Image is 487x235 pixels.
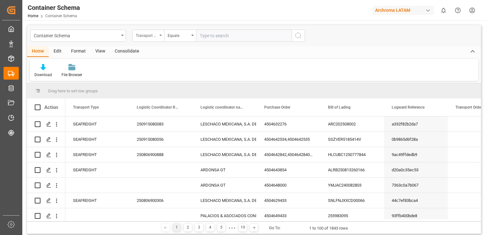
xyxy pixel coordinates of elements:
[384,117,448,132] div: a332f82b2da7
[264,105,290,110] span: Purchase Order
[200,178,249,193] div: ARDONSA GT
[196,30,292,42] input: Type to search
[384,178,448,193] div: 7363c0a7b067
[34,72,52,78] div: Download
[136,31,157,39] div: Transport Type
[257,193,320,208] div: 4504629433
[65,162,129,177] div: SEAFREIGHT
[373,6,434,15] div: Archroma LATAM
[257,162,320,177] div: 4504643854
[129,193,193,208] div: 250806900306
[384,147,448,162] div: 9ac49ffdedb9
[73,105,99,110] span: Transport Type
[30,30,126,42] button: open menu
[200,147,249,162] div: LESCHACO MEXICANA, S.A. DE C.V.
[320,178,384,193] div: YMJAC240082803
[27,46,49,57] div: Home
[200,117,249,132] div: LESCHACO MEXICANA, S.A. DE C.V.
[129,132,193,147] div: 250915080056
[91,46,110,57] div: View
[257,208,320,223] div: 4504649433
[66,46,91,57] div: Format
[292,30,305,42] button: search button
[195,224,203,231] div: 3
[206,224,214,231] div: 4
[257,178,320,193] div: 4504648000
[320,132,384,147] div: SSZVER5185414V
[27,162,65,178] div: Press SPACE to select this row.
[320,117,384,132] div: ARC202508002
[34,31,119,39] div: Container Schema
[65,132,129,147] div: SEAFREIGHT
[164,30,196,42] button: open menu
[129,147,193,162] div: 250806900888
[239,224,247,231] div: 19
[384,132,448,147] div: 0b9865d6f28a
[217,224,225,231] div: 5
[27,178,65,193] div: Press SPACE to select this row.
[392,105,425,110] span: Logward Reference
[49,46,66,57] div: Edit
[27,147,65,162] div: Press SPACE to select this row.
[200,193,249,208] div: LESCHACO MEXICANA, S.A. DE C.V.
[451,3,465,18] button: Help Center
[65,147,129,162] div: SEAFREIGHT
[320,147,384,162] div: HLCUBC1250777844
[173,224,181,231] div: 1
[65,117,129,132] div: SEAFREIGHT
[373,4,436,16] button: Archroma LATAM
[384,208,448,223] div: 93ffb400bde8
[320,193,384,208] div: SNLFNJXXCD00066
[200,132,249,147] div: LESCHACO MEXICANA, S.A. DE C.V.
[62,72,82,78] div: File Browser
[200,163,249,177] div: ARDONSA GT
[110,46,144,57] div: Consolidate
[328,105,351,110] span: Bill of Lading
[257,117,320,132] div: 4504632276
[309,225,348,231] div: 1 to 100 of 1843 rows
[269,225,280,231] div: Go To:
[200,105,243,110] span: Logistic coordinator name
[257,132,320,147] div: 4504642534,4504642535
[168,31,189,39] div: Equals
[27,193,65,208] div: Press SPACE to select this row.
[384,162,448,177] div: d20a0c35ec53
[384,193,448,208] div: 44c7ef83bca4
[27,132,65,147] div: Press SPACE to select this row.
[436,3,451,18] button: show 0 new notifications
[129,117,193,132] div: 250915080083
[48,89,98,93] span: Drag here to set row groups
[44,104,58,110] div: Action
[184,224,192,231] div: 2
[320,162,384,177] div: ALRB250813260166
[28,3,80,12] div: Container Schema
[132,30,164,42] button: open menu
[137,105,179,110] span: Logistic Coordinator Reference Number
[257,147,320,162] div: 4504642842,4504642840,4504632796,4504631299
[229,225,236,230] div: ● ● ●
[27,208,65,224] div: Press SPACE to select this row.
[320,208,384,223] div: 255983095
[27,117,65,132] div: Press SPACE to select this row.
[28,14,38,18] a: Home
[65,193,129,208] div: SEAFREIGHT
[200,209,249,223] div: PALACIOS & ASOCIADOS CONSORCIO LOGISTICO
